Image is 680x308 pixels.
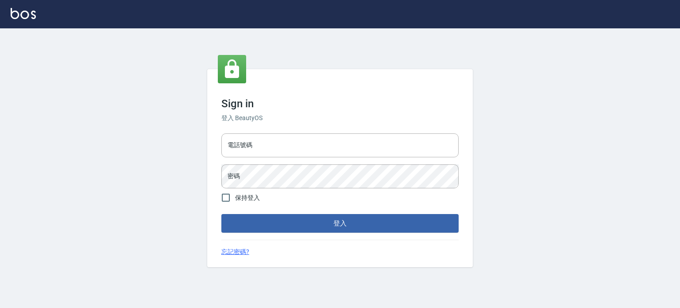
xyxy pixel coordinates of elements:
[221,214,459,233] button: 登入
[221,97,459,110] h3: Sign in
[235,193,260,203] span: 保持登入
[221,113,459,123] h6: 登入 BeautyOS
[221,247,249,257] a: 忘記密碼?
[11,8,36,19] img: Logo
